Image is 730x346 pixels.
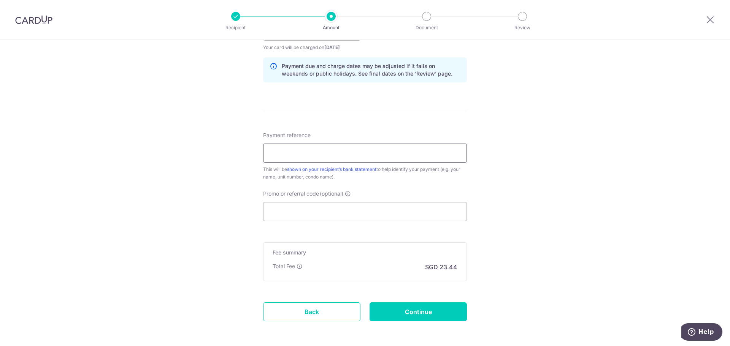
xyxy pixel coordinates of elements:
span: [DATE] [324,44,340,50]
p: Total Fee [273,262,295,270]
p: SGD 23.44 [425,262,457,272]
span: Promo or referral code [263,190,319,197]
p: Amount [303,24,359,32]
span: (optional) [320,190,343,197]
img: CardUp [15,15,52,24]
span: Your card will be charged on [263,44,360,51]
input: Continue [370,302,467,321]
h5: Fee summary [273,249,457,256]
p: Document [398,24,455,32]
iframe: Opens a widget where you can find more information [681,323,722,342]
a: shown on your recipient’s bank statement [287,166,376,172]
span: Payment reference [263,131,311,139]
p: Payment due and charge dates may be adjusted if it falls on weekends or public holidays. See fina... [282,62,460,77]
div: This will be to help identify your payment (e.g. your name, unit number, condo name). [263,166,467,181]
p: Review [494,24,551,32]
p: Recipient [208,24,264,32]
a: Back [263,302,360,321]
